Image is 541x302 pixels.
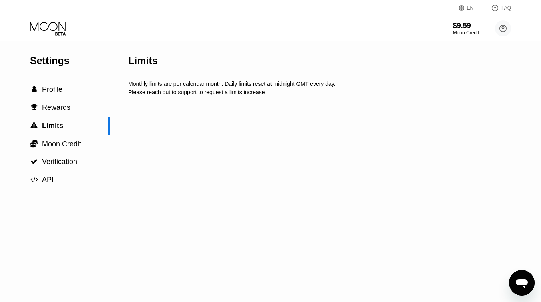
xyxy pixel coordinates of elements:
[467,5,474,11] div: EN
[453,30,479,36] div: Moon Credit
[42,140,81,148] span: Moon Credit
[459,4,483,12] div: EN
[42,103,70,111] span: Rewards
[30,104,38,111] div: 
[30,176,38,183] span: 
[30,122,38,129] span: 
[42,85,62,93] span: Profile
[42,122,63,130] span: Limits
[32,86,37,93] span: 
[453,22,479,30] div: $9.59
[42,158,77,166] span: Verification
[453,22,479,36] div: $9.59Moon Credit
[30,158,38,165] span: 
[30,86,38,93] div: 
[483,4,511,12] div: FAQ
[30,140,38,148] span: 
[509,270,535,296] iframe: Button to launch messaging window
[30,55,110,67] div: Settings
[501,5,511,11] div: FAQ
[128,55,158,67] div: Limits
[42,176,54,184] span: API
[31,104,38,111] span: 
